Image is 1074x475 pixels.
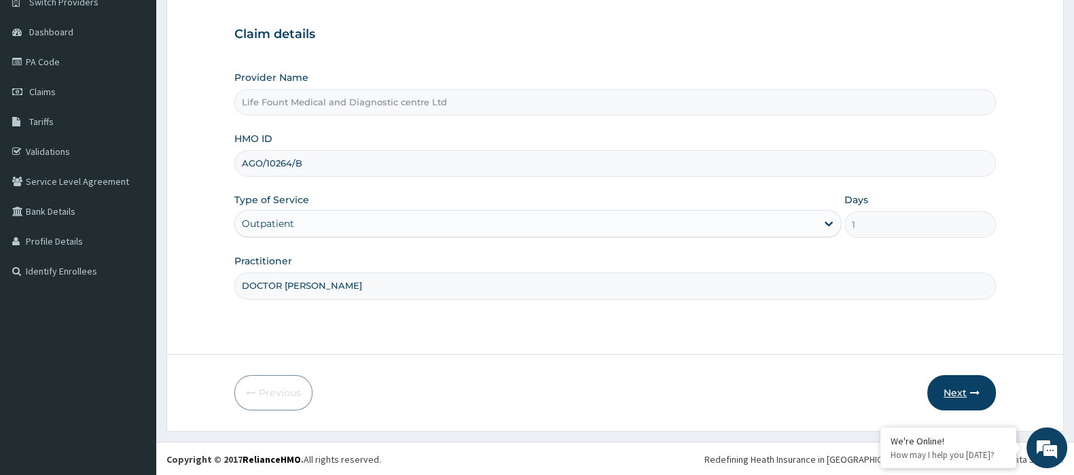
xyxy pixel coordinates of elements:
[704,453,1064,466] div: Redefining Heath Insurance in [GEOGRAPHIC_DATA] using Telemedicine and Data Science!
[234,150,996,177] input: Enter HMO ID
[29,116,54,128] span: Tariffs
[234,272,996,299] input: Enter Name
[234,254,292,268] label: Practitioner
[242,217,294,230] div: Outpatient
[234,132,272,145] label: HMO ID
[234,375,312,410] button: Previous
[29,26,73,38] span: Dashboard
[243,453,301,465] a: RelianceHMO
[891,449,1006,461] p: How may I help you today?
[29,86,56,98] span: Claims
[234,193,309,207] label: Type of Service
[234,71,308,84] label: Provider Name
[234,27,996,42] h3: Claim details
[927,375,996,410] button: Next
[844,193,868,207] label: Days
[166,453,304,465] strong: Copyright © 2017 .
[891,435,1006,447] div: We're Online!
